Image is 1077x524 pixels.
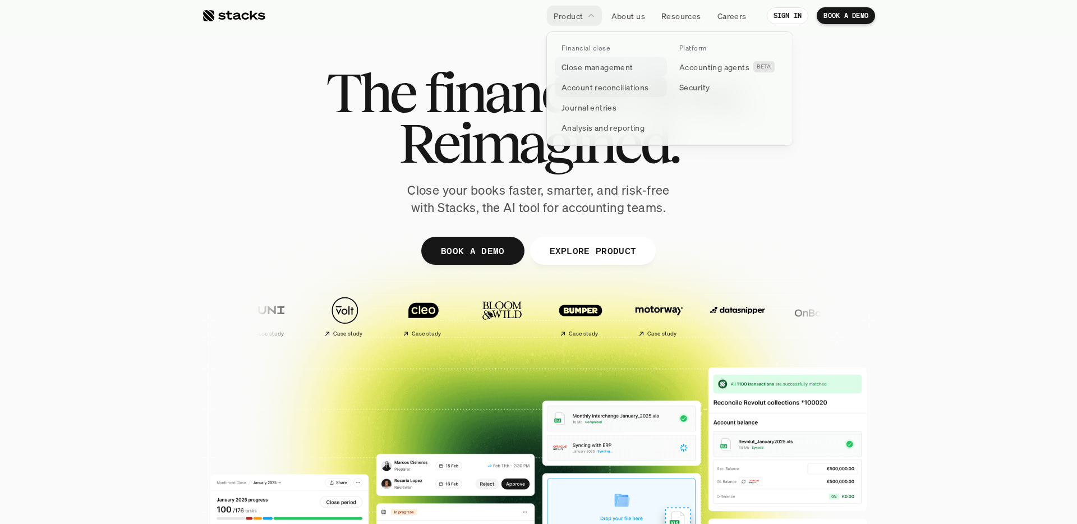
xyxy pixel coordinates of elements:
[326,67,415,118] span: The
[555,97,667,117] a: Journal entries
[655,6,708,26] a: Resources
[757,63,771,70] h2: BETA
[555,117,667,137] a: Analysis and reporting
[679,61,749,73] p: Accounting agents
[201,291,274,342] a: Case study
[132,214,182,222] a: Privacy Policy
[611,10,645,22] p: About us
[673,57,785,77] a: Accounting agentsBETA
[817,7,875,24] a: BOOK A DEMO
[421,237,524,265] a: BOOK A DEMO
[823,12,868,20] p: BOOK A DEMO
[774,12,802,20] p: SIGN IN
[711,6,753,26] a: Careers
[561,44,610,52] p: Financial close
[383,330,413,337] h2: Case study
[561,102,616,113] p: Journal entries
[619,330,648,337] h2: Case study
[554,10,583,22] p: Product
[673,77,785,97] a: Security
[561,61,633,73] p: Close management
[516,291,588,342] a: Case study
[679,81,710,93] p: Security
[605,6,652,26] a: About us
[561,81,649,93] p: Account reconciliations
[594,291,667,342] a: Case study
[280,291,353,342] a: Case study
[398,182,679,217] p: Close your books faster, smarter, and risk-free with Stacks, the AI tool for accounting teams.
[561,122,645,134] p: Analysis and reporting
[555,77,667,97] a: Account reconciliations
[717,10,747,22] p: Careers
[540,330,570,337] h2: Case study
[425,67,618,118] span: financial
[358,291,431,342] a: Case study
[767,7,809,24] a: SIGN IN
[226,330,256,337] h2: Case study
[305,330,334,337] h2: Case study
[441,242,505,259] p: BOOK A DEMO
[549,242,636,259] p: EXPLORE PRODUCT
[661,10,701,22] p: Resources
[679,44,707,52] p: Platform
[555,57,667,77] a: Close management
[530,237,656,265] a: EXPLORE PRODUCT
[399,118,679,168] span: Reimagined.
